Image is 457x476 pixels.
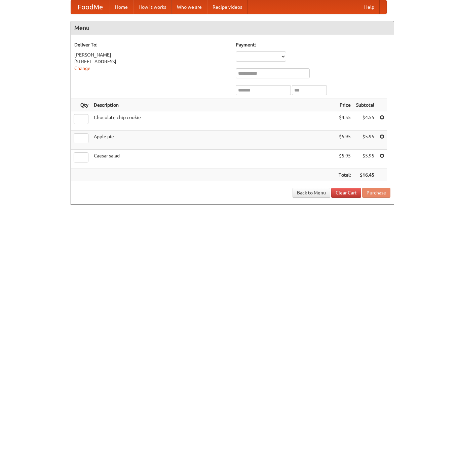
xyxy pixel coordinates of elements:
[353,169,377,181] th: $16.45
[353,111,377,131] td: $4.55
[336,150,353,169] td: $5.95
[236,41,390,48] h5: Payment:
[353,131,377,150] td: $5.95
[91,99,336,111] th: Description
[359,0,380,14] a: Help
[110,0,133,14] a: Home
[353,150,377,169] td: $5.95
[74,41,229,48] h5: Deliver To:
[336,99,353,111] th: Price
[172,0,207,14] a: Who we are
[91,150,336,169] td: Caesar salad
[71,99,91,111] th: Qty
[74,58,229,65] div: [STREET_ADDRESS]
[74,66,90,71] a: Change
[331,188,361,198] a: Clear Cart
[74,51,229,58] div: [PERSON_NAME]
[336,169,353,181] th: Total:
[91,131,336,150] td: Apple pie
[336,131,353,150] td: $5.95
[293,188,330,198] a: Back to Menu
[336,111,353,131] td: $4.55
[133,0,172,14] a: How it works
[353,99,377,111] th: Subtotal
[207,0,247,14] a: Recipe videos
[71,21,394,35] h4: Menu
[91,111,336,131] td: Chocolate chip cookie
[71,0,110,14] a: FoodMe
[362,188,390,198] button: Purchase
